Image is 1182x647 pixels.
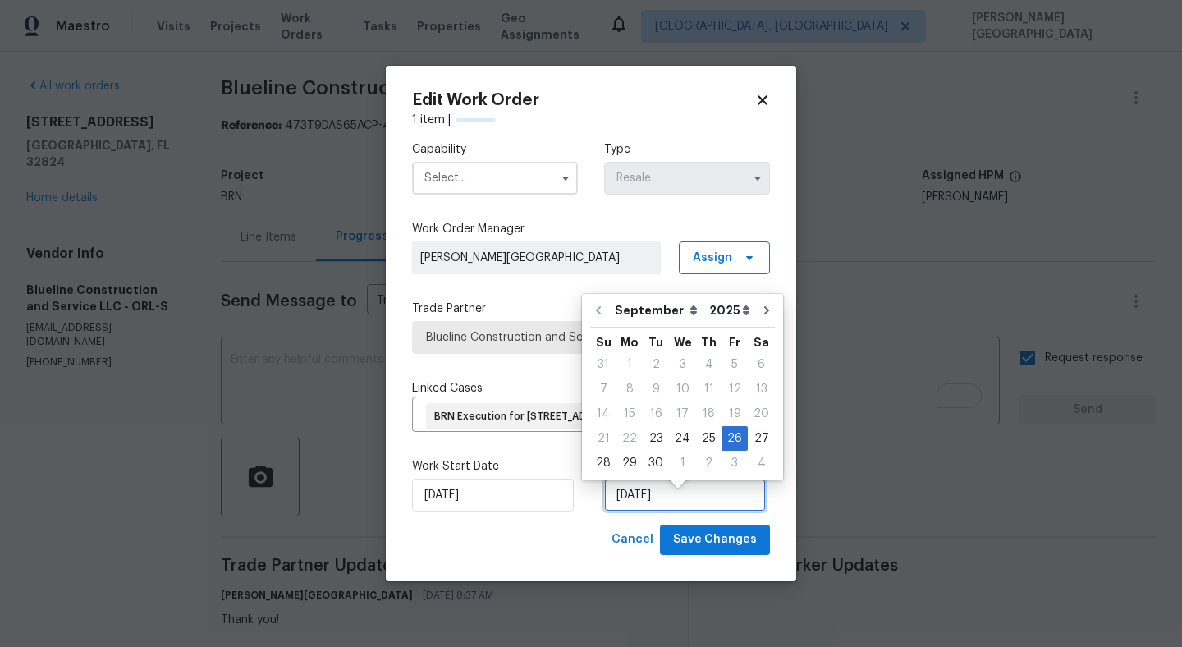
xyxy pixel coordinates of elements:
[754,294,779,327] button: Go to next month
[722,377,748,402] div: Fri Sep 12 2025
[722,353,748,376] div: 5
[696,426,722,451] div: Thu Sep 25 2025
[412,458,578,475] label: Work Start Date
[643,427,669,450] div: 23
[748,353,775,376] div: 6
[696,452,722,475] div: 2
[643,378,669,401] div: 9
[748,451,775,475] div: Sat Oct 04 2025
[669,402,696,426] div: Wed Sep 17 2025
[669,402,696,425] div: 17
[660,525,770,555] button: Save Changes
[556,168,575,188] button: Show options
[696,378,722,401] div: 11
[669,353,696,376] div: 3
[412,141,578,158] label: Capability
[696,427,722,450] div: 25
[722,426,748,451] div: Fri Sep 26 2025
[669,452,696,475] div: 1
[674,337,692,348] abbr: Wednesday
[590,402,616,426] div: Sun Sep 14 2025
[412,479,574,512] input: M/D/YYYY
[722,402,748,425] div: 19
[722,352,748,377] div: Fri Sep 05 2025
[605,525,660,555] button: Cancel
[590,402,616,425] div: 14
[586,294,611,327] button: Go to previous month
[616,452,643,475] div: 29
[722,378,748,401] div: 12
[705,298,754,323] select: Year
[604,479,766,512] input: M/D/YYYY
[643,452,669,475] div: 30
[669,427,696,450] div: 24
[722,452,748,475] div: 3
[722,427,748,450] div: 26
[616,378,643,401] div: 8
[748,427,775,450] div: 27
[669,426,696,451] div: Wed Sep 24 2025
[616,402,643,425] div: 15
[643,353,669,376] div: 2
[748,168,767,188] button: Show options
[412,301,770,317] label: Trade Partner
[590,426,616,451] div: Sun Sep 21 2025
[420,250,653,266] span: [PERSON_NAME][GEOGRAPHIC_DATA]
[434,410,627,424] span: BRN Execution for [STREET_ADDRESS]
[696,353,722,376] div: 4
[612,530,653,550] span: Cancel
[590,452,616,475] div: 28
[669,378,696,401] div: 10
[412,92,755,108] h2: Edit Work Order
[648,337,663,348] abbr: Tuesday
[596,337,612,348] abbr: Sunday
[693,250,732,266] span: Assign
[696,402,722,426] div: Thu Sep 18 2025
[696,451,722,475] div: Thu Oct 02 2025
[616,377,643,402] div: Mon Sep 08 2025
[669,451,696,475] div: Wed Oct 01 2025
[748,426,775,451] div: Sat Sep 27 2025
[590,377,616,402] div: Sun Sep 07 2025
[616,353,643,376] div: 1
[696,352,722,377] div: Thu Sep 04 2025
[673,530,757,550] span: Save Changes
[604,141,770,158] label: Type
[643,402,669,426] div: Tue Sep 16 2025
[426,329,756,346] span: Blueline Construction and Service LLC - ORL-S
[754,337,769,348] abbr: Saturday
[590,353,616,376] div: 31
[590,427,616,450] div: 21
[616,402,643,426] div: Mon Sep 15 2025
[643,352,669,377] div: Tue Sep 02 2025
[590,352,616,377] div: Sun Aug 31 2025
[701,337,717,348] abbr: Thursday
[748,377,775,402] div: Sat Sep 13 2025
[748,402,775,425] div: 20
[748,452,775,475] div: 4
[621,337,639,348] abbr: Monday
[643,451,669,475] div: Tue Sep 30 2025
[604,162,770,195] input: Select...
[412,380,483,397] span: Linked Cases
[412,162,578,195] input: Select...
[696,402,722,425] div: 18
[616,427,643,450] div: 22
[669,352,696,377] div: Wed Sep 03 2025
[643,377,669,402] div: Tue Sep 09 2025
[412,112,770,128] div: 1 item |
[722,451,748,475] div: Fri Oct 03 2025
[748,402,775,426] div: Sat Sep 20 2025
[748,378,775,401] div: 13
[590,378,616,401] div: 7
[729,337,740,348] abbr: Friday
[643,402,669,425] div: 16
[722,402,748,426] div: Fri Sep 19 2025
[611,298,705,323] select: Month
[748,352,775,377] div: Sat Sep 06 2025
[590,451,616,475] div: Sun Sep 28 2025
[669,377,696,402] div: Wed Sep 10 2025
[412,221,770,237] label: Work Order Manager
[426,403,642,429] div: BRN Execution for [STREET_ADDRESS]
[696,377,722,402] div: Thu Sep 11 2025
